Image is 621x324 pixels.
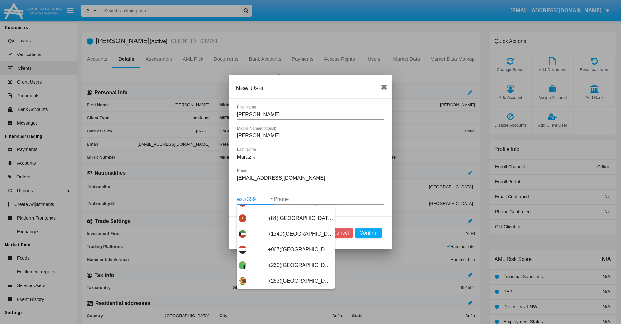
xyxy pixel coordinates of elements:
[268,257,333,273] span: +260([GEOGRAPHIC_DATA])
[268,210,333,226] span: +84([GEOGRAPHIC_DATA])
[236,83,386,93] div: New User
[268,226,333,242] span: +1340([GEOGRAPHIC_DATA], [GEOGRAPHIC_DATA])
[268,273,333,289] span: +263([GEOGRAPHIC_DATA])
[329,228,353,238] button: Cancel
[268,242,333,257] span: +967([GEOGRAPHIC_DATA])
[355,228,381,238] button: Confirm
